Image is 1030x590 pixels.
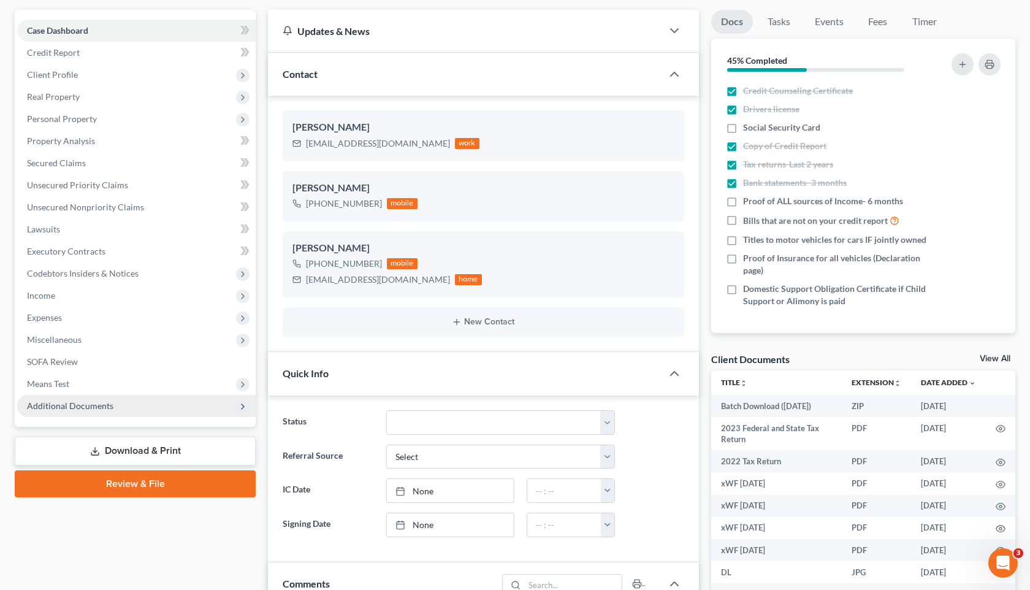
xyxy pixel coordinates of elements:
td: [DATE] [911,539,986,561]
i: unfold_more [740,380,747,387]
span: Unsecured Priority Claims [27,180,128,190]
td: PDF [842,539,911,561]
span: Contact [283,68,318,80]
span: Proof of ALL sources of Income- 6 months [743,195,903,207]
td: [DATE] [911,561,986,583]
label: Signing Date [277,513,380,537]
span: Unsecured Nonpriority Claims [27,202,144,212]
a: Case Dashboard [17,20,256,42]
span: Proof of Insurance for all vehicles (Declaration page) [743,252,929,277]
div: [PERSON_NAME] [292,120,674,135]
td: PDF [842,495,911,517]
span: Bills that are not on your credit report [743,215,888,227]
a: Secured Claims [17,152,256,174]
div: Client Documents [711,353,790,366]
span: Miscellaneous [27,334,82,345]
div: [PERSON_NAME] [292,181,674,196]
a: None [387,513,514,537]
label: IC Date [277,478,380,503]
label: Referral Source [277,445,380,469]
div: Updates & News [283,25,647,37]
span: Additional Documents [27,400,113,411]
span: Lawsuits [27,224,60,234]
span: Bank statements- 3 months [743,177,847,189]
span: Credit Report [27,47,80,58]
span: Drivers license [743,103,799,115]
span: Expenses [27,312,62,323]
a: Lawsuits [17,218,256,240]
a: Executory Contracts [17,240,256,262]
td: 2023 Federal and State Tax Return [711,417,842,451]
span: Comments [283,578,330,589]
span: Property Analysis [27,136,95,146]
td: xWF [DATE] [711,539,842,561]
a: Tasks [758,10,800,34]
a: Docs [711,10,753,34]
td: PDF [842,417,911,451]
span: Means Test [27,378,69,389]
td: xWF [DATE] [711,517,842,539]
div: home [455,274,482,285]
i: unfold_more [894,380,901,387]
td: [DATE] [911,517,986,539]
a: Unsecured Nonpriority Claims [17,196,256,218]
span: Domestic Support Obligation Certificate if Child Support or Alimony is paid [743,283,929,307]
td: 2022 Tax Return [711,450,842,472]
button: New Contact [292,317,674,327]
a: Fees [858,10,898,34]
span: Codebtors Insiders & Notices [27,268,139,278]
div: mobile [387,258,418,269]
span: Personal Property [27,113,97,124]
span: 3 [1013,548,1023,558]
input: -- : -- [527,479,601,502]
td: [DATE] [911,495,986,517]
div: work [455,138,479,149]
span: Real Property [27,91,80,102]
td: PDF [842,473,911,495]
a: None [387,479,514,502]
a: Review & File [15,470,256,497]
span: SOFA Review [27,356,78,367]
a: Download & Print [15,437,256,465]
td: [DATE] [911,417,986,451]
div: [EMAIL_ADDRESS][DOMAIN_NAME] [306,274,450,286]
a: SOFA Review [17,351,256,373]
span: Executory Contracts [27,246,105,256]
span: Titles to motor vehicles for cars IF jointly owned [743,234,926,246]
td: ZIP [842,395,911,417]
strong: 45% Completed [727,55,787,66]
td: PDF [842,450,911,472]
td: [DATE] [911,473,986,495]
span: Quick Info [283,367,329,379]
td: xWF [DATE] [711,473,842,495]
span: Case Dashboard [27,25,88,36]
a: Events [805,10,853,34]
div: [PHONE_NUMBER] [306,258,382,270]
td: [DATE] [911,395,986,417]
td: [DATE] [911,450,986,472]
a: Extensionunfold_more [852,378,901,387]
a: Credit Report [17,42,256,64]
a: Unsecured Priority Claims [17,174,256,196]
span: Client Profile [27,69,78,80]
a: Property Analysis [17,130,256,152]
i: expand_more [969,380,976,387]
a: Titleunfold_more [721,378,747,387]
span: Social Security Card [743,121,820,134]
td: Batch Download ([DATE]) [711,395,842,417]
label: Status [277,410,380,435]
span: Credit Counseling Certificate [743,85,853,97]
span: Copy of Credit Report [743,140,826,152]
span: Secured Claims [27,158,86,168]
div: mobile [387,198,418,209]
a: Timer [902,10,947,34]
span: Income [27,290,55,301]
a: View All [980,354,1010,363]
iframe: Intercom live chat [988,548,1018,578]
span: Tax returns-Last 2 years [743,158,833,170]
input: -- : -- [527,513,601,537]
td: PDF [842,517,911,539]
a: Date Added expand_more [921,378,976,387]
div: [EMAIL_ADDRESS][DOMAIN_NAME] [306,137,450,150]
div: [PERSON_NAME] [292,241,674,256]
